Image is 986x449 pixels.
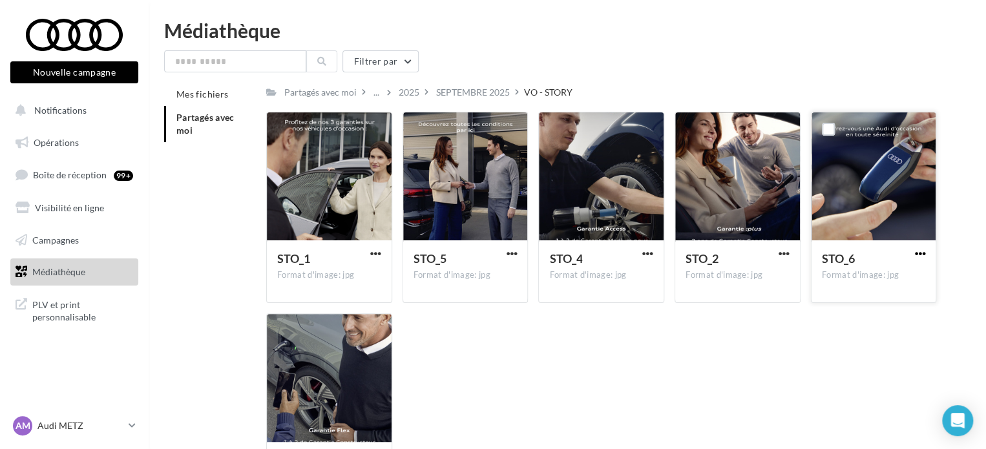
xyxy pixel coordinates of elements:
[114,171,133,181] div: 99+
[8,194,141,222] a: Visibilité en ligne
[35,202,104,213] span: Visibilité en ligne
[284,86,357,99] div: Partagés avec moi
[32,296,133,324] span: PLV et print personnalisable
[8,161,141,189] a: Boîte de réception99+
[414,269,518,281] div: Format d'image: jpg
[399,86,419,99] div: 2025
[686,269,790,281] div: Format d'image: jpg
[34,137,79,148] span: Opérations
[16,419,30,432] span: AM
[176,112,235,136] span: Partagés avec moi
[34,105,87,116] span: Notifications
[8,258,141,286] a: Médiathèque
[8,291,141,329] a: PLV et print personnalisable
[942,405,973,436] div: Open Intercom Messenger
[686,251,719,266] span: STO_2
[10,61,138,83] button: Nouvelle campagne
[8,129,141,156] a: Opérations
[164,21,970,40] div: Médiathèque
[32,266,85,277] span: Médiathèque
[549,269,653,281] div: Format d'image: jpg
[8,97,136,124] button: Notifications
[414,251,446,266] span: STO_5
[342,50,419,72] button: Filtrer par
[33,169,107,180] span: Boîte de réception
[277,251,310,266] span: STO_1
[549,251,582,266] span: STO_4
[8,227,141,254] a: Campagnes
[176,89,228,99] span: Mes fichiers
[436,86,510,99] div: SEPTEMBRE 2025
[822,269,926,281] div: Format d'image: jpg
[371,83,382,101] div: ...
[32,234,79,245] span: Campagnes
[10,413,138,438] a: AM Audi METZ
[822,251,855,266] span: STO_6
[277,269,381,281] div: Format d'image: jpg
[524,86,572,99] div: VO - STORY
[37,419,123,432] p: Audi METZ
